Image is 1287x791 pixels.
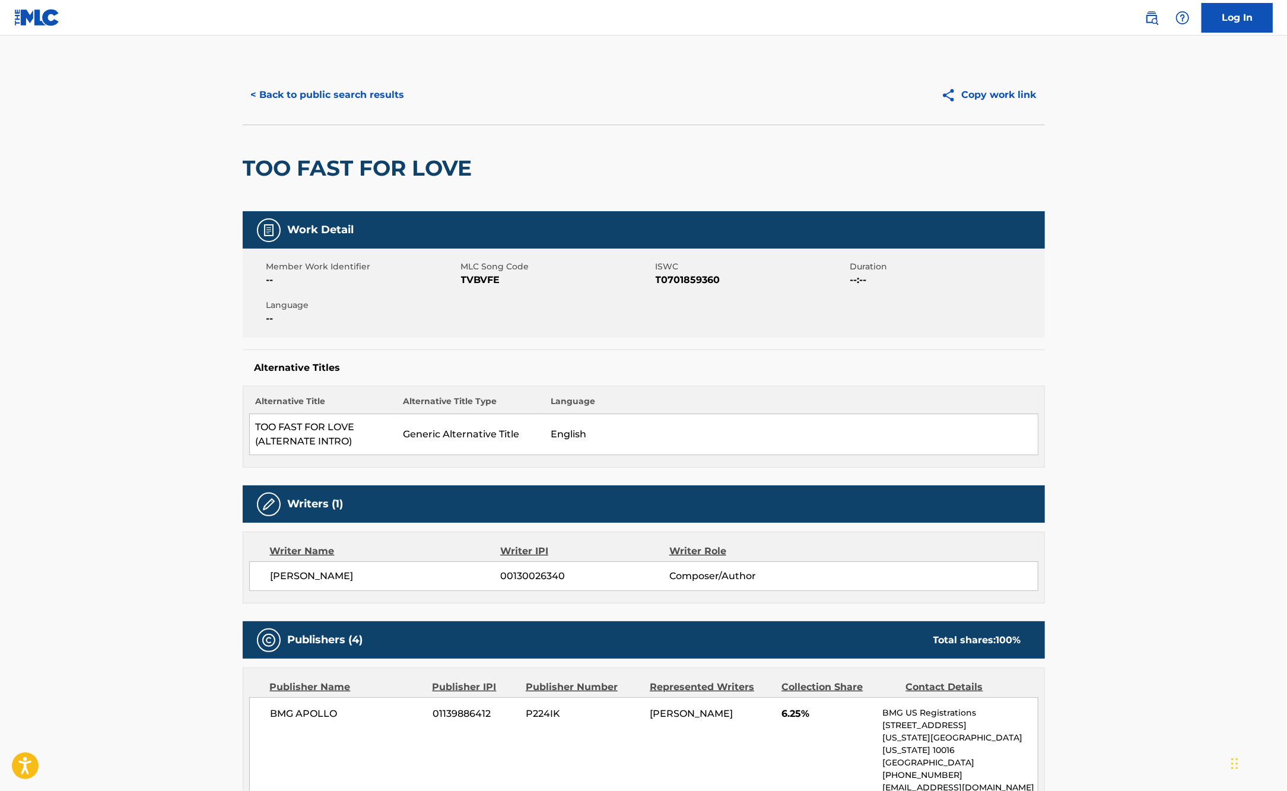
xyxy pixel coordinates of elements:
img: MLC Logo [14,9,60,26]
p: [STREET_ADDRESS] [882,719,1037,732]
span: [PERSON_NAME] [650,708,733,719]
h5: Work Detail [288,223,354,237]
div: Publisher Name [270,680,424,694]
td: TOO FAST FOR LOVE (ALTERNATE INTRO) [249,414,397,455]
img: Work Detail [262,223,276,237]
span: Language [266,299,458,312]
span: --:-- [850,273,1042,287]
div: Writer Role [669,544,823,558]
p: [PHONE_NUMBER] [882,769,1037,782]
h5: Publishers (4) [288,633,363,647]
span: T0701859360 [656,273,847,287]
th: Alternative Title [249,395,397,414]
button: Copy work link [933,80,1045,110]
span: 01139886412 [433,707,517,721]
div: Writer IPI [500,544,669,558]
span: P224IK [526,707,641,721]
span: Duration [850,261,1042,273]
span: [PERSON_NAME] [271,569,501,583]
a: Public Search [1140,6,1164,30]
img: Copy work link [941,88,962,103]
p: [US_STATE][GEOGRAPHIC_DATA][US_STATE] 10016 [882,732,1037,757]
td: Generic Alternative Title [397,414,545,455]
img: Writers [262,497,276,512]
div: Collection Share [781,680,897,694]
span: TVBVFE [461,273,653,287]
div: Contact Details [906,680,1021,694]
p: BMG US Registrations [882,707,1037,719]
th: Language [545,395,1038,414]
p: [GEOGRAPHIC_DATA] [882,757,1037,769]
th: Alternative Title Type [397,395,545,414]
h5: Alternative Titles [255,362,1033,374]
div: Writer Name [270,544,501,558]
span: 6.25% [781,707,873,721]
span: ISWC [656,261,847,273]
span: 100 % [996,634,1021,646]
span: MLC Song Code [461,261,653,273]
span: -- [266,312,458,326]
span: 00130026340 [500,569,669,583]
span: Composer/Author [669,569,823,583]
h5: Writers (1) [288,497,344,511]
div: Publisher Number [526,680,641,694]
iframe: Chat Widget [1228,734,1287,791]
span: BMG APOLLO [271,707,424,721]
img: search [1145,11,1159,25]
span: -- [266,273,458,287]
div: Represented Writers [650,680,773,694]
div: Drag [1231,746,1238,782]
td: English [545,414,1038,455]
a: Log In [1202,3,1273,33]
button: < Back to public search results [243,80,413,110]
div: Help [1171,6,1194,30]
div: Total shares: [933,633,1021,647]
img: Publishers [262,633,276,647]
div: Publisher IPI [433,680,517,694]
span: Member Work Identifier [266,261,458,273]
h2: TOO FAST FOR LOVE [243,155,478,182]
img: help [1175,11,1190,25]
